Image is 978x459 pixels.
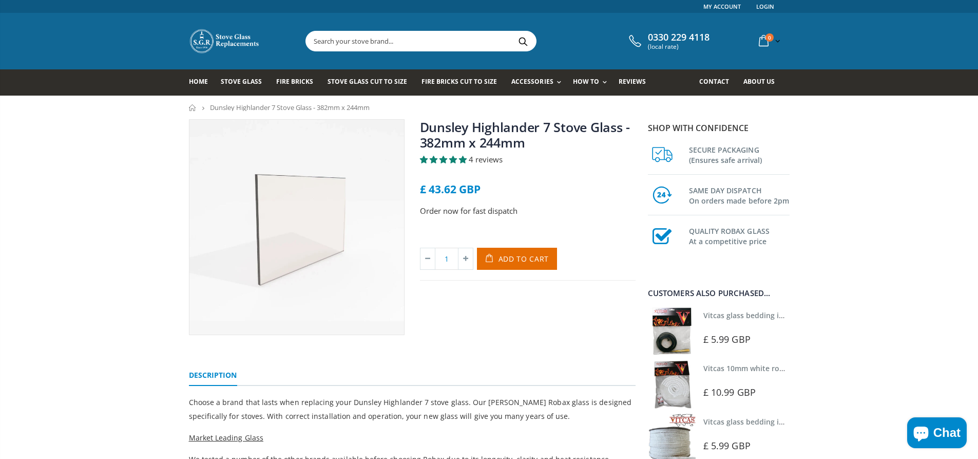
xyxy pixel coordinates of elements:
span: £ 10.99 GBP [703,386,756,398]
a: Fire Bricks Cut To Size [421,69,505,96]
span: About us [743,77,775,86]
a: Home [189,104,197,111]
button: Search [512,31,535,51]
img: Vitcas white rope, glue and gloves kit 10mm [648,360,696,408]
a: Description [189,365,237,386]
span: 4 reviews [469,154,503,164]
a: Vitcas glass bedding in tape - 2mm x 15mm x 2 meters (White) [703,417,922,427]
a: About us [743,69,782,96]
a: Fire Bricks [276,69,321,96]
span: Contact [699,77,729,86]
span: Accessories [511,77,553,86]
img: Stove Glass Replacement [189,28,261,54]
a: 0 [755,31,782,51]
span: £ 5.99 GBP [703,333,751,345]
input: Search your stove brand... [306,31,651,51]
a: Home [189,69,216,96]
span: Home [189,77,208,86]
img: Rectangularstoveglass_wider_d4758843-6689-4067-b8bd-f4532d13eb24_800x_crop_center.webp [189,120,404,335]
a: Stove Glass [221,69,270,96]
img: Vitcas stove glass bedding in tape [648,307,696,355]
a: Dunsley Highlander 7 Stove Glass - 382mm x 244mm [420,118,630,151]
span: Choose a brand that lasts when replacing your Dunsley Highlander 7 stove glass. Our [PERSON_NAME]... [189,397,631,421]
span: £ 43.62 GBP [420,182,481,196]
span: Stove Glass Cut To Size [328,77,407,86]
span: (local rate) [648,43,709,50]
h3: SAME DAY DISPATCH On orders made before 2pm [689,183,790,206]
a: 0330 229 4118 (local rate) [626,32,709,50]
a: Stove Glass Cut To Size [328,69,415,96]
span: Market Leading Glass [189,433,263,443]
h3: QUALITY ROBAX GLASS At a competitive price [689,224,790,247]
span: Fire Bricks Cut To Size [421,77,497,86]
a: Contact [699,69,737,96]
span: Stove Glass [221,77,262,86]
a: Vitcas 10mm white rope kit - includes rope seal and glue! [703,363,905,373]
h3: SECURE PACKAGING (Ensures safe arrival) [689,143,790,166]
span: Add to Cart [498,254,549,264]
button: Add to Cart [477,248,558,270]
a: Vitcas glass bedding in tape - 2mm x 10mm x 2 meters [703,310,895,320]
span: 0 [765,33,774,42]
p: Shop with confidence [648,122,790,134]
span: £ 5.99 GBP [703,439,751,452]
span: Fire Bricks [276,77,313,86]
a: Reviews [619,69,654,96]
a: Accessories [511,69,566,96]
span: 5.00 stars [420,154,469,164]
span: Reviews [619,77,646,86]
inbox-online-store-chat: Shopify online store chat [904,417,970,451]
span: 0330 229 4118 [648,32,709,43]
span: Dunsley Highlander 7 Stove Glass - 382mm x 244mm [210,103,370,112]
p: Order now for fast dispatch [420,205,636,217]
div: Customers also purchased... [648,289,790,297]
span: How To [573,77,599,86]
a: How To [573,69,612,96]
